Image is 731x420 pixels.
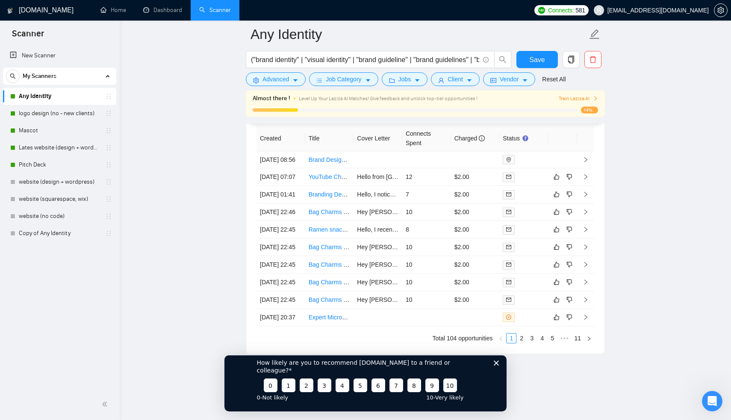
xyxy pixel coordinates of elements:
[585,56,601,63] span: delete
[256,291,305,309] td: [DATE] 22:45
[451,291,500,309] td: $2.00
[382,72,428,86] button: folderJobscaret-down
[354,125,402,152] th: Cover Letter
[19,88,100,105] a: Any Identity
[309,173,482,180] a: YouTube Channel Setup and Visual Identity for Breathwork Music
[256,186,305,203] td: [DATE] 01:41
[584,333,594,343] button: right
[309,261,384,268] a: Bag Charms | Brand Identity
[542,74,566,84] a: Reset All
[253,94,290,103] span: Almost there !
[554,191,560,198] span: like
[583,174,589,180] span: right
[554,244,560,250] span: like
[251,54,479,65] input: Search Freelance Jobs...
[414,77,420,83] span: caret-down
[3,47,116,64] li: New Scanner
[299,95,478,101] span: Level Up Your Laziza AI Matches! Give feedback and unlock top-tier opportunities !
[199,6,231,14] a: searchScanner
[451,221,500,238] td: $2.00
[256,238,305,256] td: [DATE] 22:45
[251,24,587,45] input: Scanner name...
[402,203,451,221] td: 10
[105,230,112,237] span: holder
[551,242,562,252] button: like
[551,259,562,270] button: like
[256,125,305,152] th: Created
[575,6,585,15] span: 581
[451,238,500,256] td: $2.00
[389,77,395,83] span: folder
[105,110,112,117] span: holder
[584,333,594,343] li: Next Page
[498,336,504,341] span: left
[547,333,557,343] li: 5
[19,173,100,191] a: website (design + wordpress)
[7,4,13,18] img: logo
[309,191,478,198] a: Branding Designer for Video Intro Clips, Logo, and Color Palette
[19,156,100,173] a: Pitch Deck
[506,333,516,343] li: 1
[402,168,451,186] td: 12
[451,274,500,291] td: $2.00
[506,315,511,320] span: close-circle
[256,152,305,168] td: [DATE] 08:56
[564,295,575,305] button: dislike
[584,51,601,68] button: delete
[583,314,589,320] span: right
[100,6,126,14] a: homeHome
[506,297,511,302] span: mail
[305,274,354,291] td: Bag Charms | Brand Identity
[564,207,575,217] button: dislike
[506,157,511,162] span: environment
[451,168,500,186] td: $2.00
[253,77,259,83] span: setting
[305,238,354,256] td: Bag Charms | Brand Identity
[490,77,496,83] span: idcard
[483,72,535,86] button: idcardVendorcaret-down
[564,224,575,235] button: dislike
[451,203,500,221] td: $2.00
[557,333,571,343] li: Next 5 Pages
[305,221,354,238] td: Ramen snack box branding design
[589,29,600,40] span: edit
[305,291,354,309] td: Bag Charms | Brand Identity
[402,274,451,291] td: 10
[256,168,305,186] td: [DATE] 07:07
[564,259,575,270] button: dislike
[554,279,560,286] span: like
[292,77,298,83] span: caret-down
[316,77,322,83] span: bars
[495,56,511,63] span: search
[506,244,511,250] span: mail
[19,122,100,139] a: Mascot
[496,333,506,343] li: Previous Page
[305,125,354,152] th: Title
[559,95,598,103] button: Train Laziza AI
[305,256,354,274] td: Bag Charms | Brand Identity
[402,186,451,203] td: 7
[402,238,451,256] td: 10
[506,262,511,267] span: mail
[529,54,545,65] span: Save
[563,56,579,63] span: copy
[105,213,112,220] span: holder
[466,77,472,83] span: caret-down
[538,7,545,14] img: upwork-logo.png
[451,256,500,274] td: $2.00
[256,256,305,274] td: [DATE] 22:45
[551,277,562,287] button: like
[402,221,451,238] td: 8
[256,274,305,291] td: [DATE] 22:45
[583,191,589,197] span: right
[551,224,562,235] button: like
[571,333,584,343] li: 11
[10,47,109,64] a: New Scanner
[702,391,722,411] iframe: Intercom live chat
